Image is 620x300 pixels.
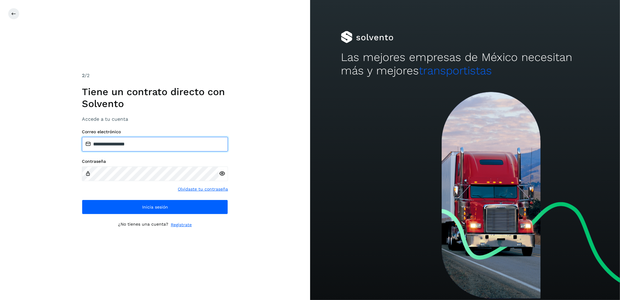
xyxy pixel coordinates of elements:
[82,73,85,78] span: 2
[419,64,492,77] span: transportistas
[82,116,228,122] h3: Accede a tu cuenta
[82,159,228,164] label: Contraseña
[142,205,168,209] span: Inicia sesión
[178,186,228,192] a: Olvidaste tu contraseña
[82,72,228,79] div: /2
[82,86,228,109] h1: Tiene un contrato directo con Solvento
[82,200,228,214] button: Inicia sesión
[118,222,168,228] p: ¿No tienes una cuenta?
[341,51,589,78] h2: Las mejores empresas de México necesitan más y mejores
[82,129,228,134] label: Correo electrónico
[171,222,192,228] a: Regístrate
